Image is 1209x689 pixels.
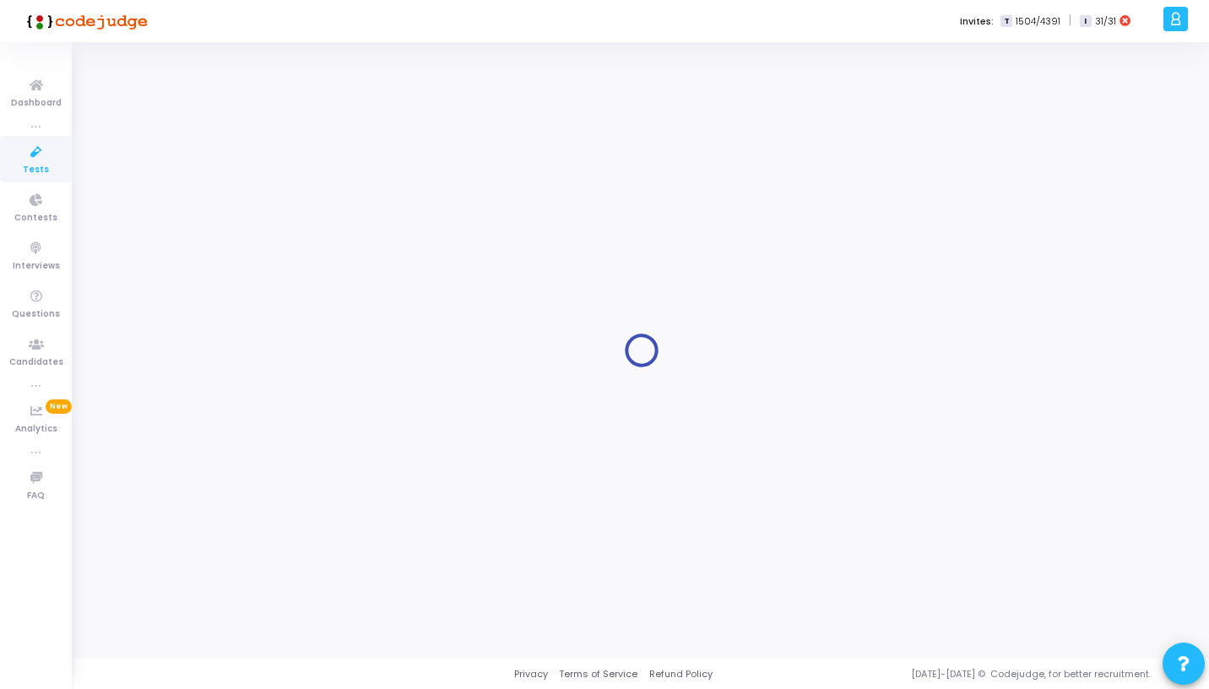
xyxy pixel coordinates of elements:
[12,307,60,322] span: Questions
[9,355,63,370] span: Candidates
[960,14,994,29] label: Invites:
[514,667,548,681] a: Privacy
[46,399,72,414] span: New
[27,489,45,503] span: FAQ
[713,667,1188,681] div: [DATE]-[DATE] © Codejudge, for better recruitment.
[23,163,49,177] span: Tests
[21,4,148,38] img: logo
[14,211,57,225] span: Contests
[1016,14,1060,29] span: 1504/4391
[1095,14,1116,29] span: 31/31
[1069,12,1071,30] span: |
[13,259,60,274] span: Interviews
[559,667,637,681] a: Terms of Service
[1000,15,1011,28] span: T
[649,667,713,681] a: Refund Policy
[11,96,62,111] span: Dashboard
[1080,15,1091,28] span: I
[15,422,57,437] span: Analytics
